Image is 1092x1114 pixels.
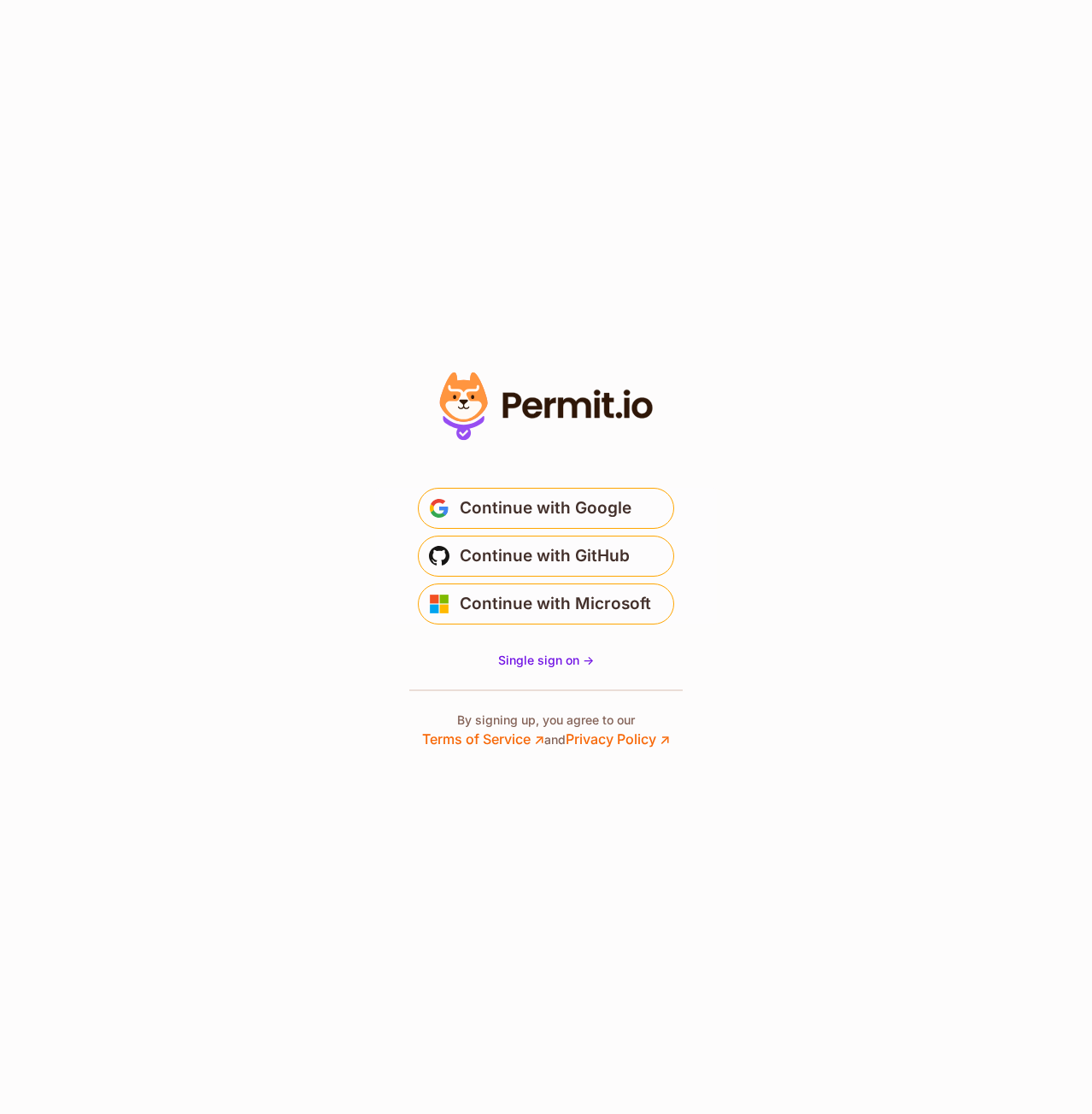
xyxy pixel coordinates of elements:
[498,652,594,669] a: Single sign on ->
[460,495,631,522] span: Continue with Google
[460,542,630,570] span: Continue with GitHub
[418,536,674,577] button: Continue with GitHub
[498,653,594,667] span: Single sign on ->
[418,488,674,529] button: Continue with Google
[422,730,544,748] a: Terms of Service ↗
[566,730,670,748] a: Privacy Policy ↗
[418,583,674,624] button: Continue with Microsoft
[460,590,651,618] span: Continue with Microsoft
[422,712,670,749] p: By signing up, you agree to our and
